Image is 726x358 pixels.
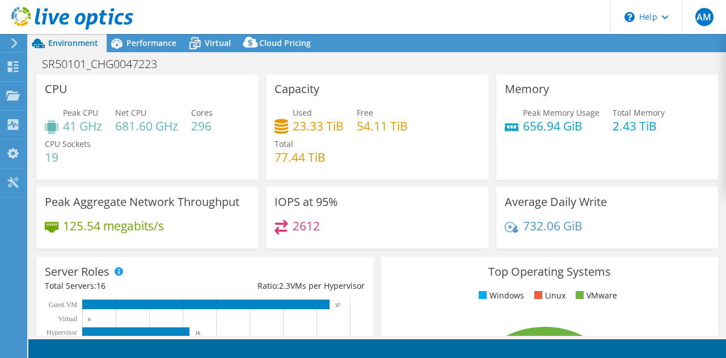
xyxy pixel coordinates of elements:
[476,289,524,302] li: Windows
[523,120,600,132] h4: 656.94 GiB
[335,302,341,308] text: 37
[37,58,175,70] h1: SR50101_CHG0047223
[624,12,635,22] svg: \n
[293,107,312,118] span: Used
[695,8,714,26] span: AM
[505,83,549,95] h3: Memory
[523,220,583,232] h4: 732.06 GiB
[279,280,290,291] span: 2.3
[390,266,710,278] h3: Top Operating Systems
[531,289,565,302] li: Linux
[191,107,213,118] span: Cores
[88,317,91,322] text: 0
[45,138,91,149] span: CPU Sockets
[357,107,373,118] span: Free
[275,196,338,208] h3: IOPS at 95%
[126,37,176,48] span: Performance
[613,120,665,132] h4: 2.43 TiB
[523,107,600,118] span: Peak Memory Usage
[191,120,213,132] h4: 296
[96,280,105,291] span: 16
[613,107,665,118] span: Total Memory
[45,266,109,278] h3: Server Roles
[505,196,607,208] h3: Average Daily Write
[45,151,91,163] h4: 19
[275,138,293,149] span: Total
[115,120,178,132] h4: 681.60 GHz
[58,315,78,323] text: Virtual
[45,196,239,208] h3: Peak Aggregate Network Throughput
[275,151,326,163] h4: 77.44 TiB
[195,330,201,336] text: 16
[259,37,311,48] span: Cloud Pricing
[115,107,146,118] span: Net CPU
[63,220,164,232] h4: 125.54 megabits/s
[45,280,205,292] div: Total Servers:
[573,289,617,302] li: VMware
[205,37,231,48] span: Virtual
[49,301,77,309] text: Guest VM
[47,328,77,336] text: Hypervisor
[205,280,365,292] div: Ratio: VMs per Hypervisor
[275,83,319,95] h3: Capacity
[63,120,102,132] h4: 41 GHz
[293,220,320,232] h4: 2612
[63,107,98,118] span: Peak CPU
[293,120,344,132] h4: 23.33 TiB
[357,120,408,132] h4: 54.11 TiB
[45,83,67,95] h3: CPU
[48,37,98,48] span: Environment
